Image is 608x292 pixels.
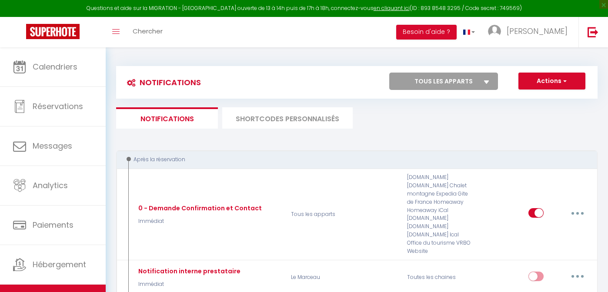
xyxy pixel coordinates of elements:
li: SHORTCODES PERSONNALISÉS [222,107,353,129]
div: Toutes les chaines [401,265,479,290]
iframe: LiveChat chat widget [571,255,608,292]
span: Hébergement [33,259,86,270]
span: Analytics [33,180,68,191]
span: Calendriers [33,61,77,72]
button: Besoin d'aide ? [396,25,457,40]
div: 0 - Demande Confirmation et Contact [136,203,262,213]
div: [DOMAIN_NAME] [DOMAIN_NAME] Chalet montagne Expedia Gite de France Homeaway Homeaway iCal [DOMAIN... [401,173,479,255]
p: Immédiat [136,280,241,289]
h3: Notifications [123,73,201,92]
span: Paiements [33,219,73,230]
img: logout [588,27,598,37]
span: Messages [33,140,72,151]
span: Réservations [33,101,83,112]
span: Chercher [133,27,163,36]
div: Notification interne prestataire [136,266,241,276]
img: ... [488,25,501,38]
p: Le Marceau [285,265,401,290]
div: Après la réservation [124,156,581,164]
p: Tous les apparts [285,173,401,255]
a: Chercher [126,17,169,47]
img: Super Booking [26,24,80,39]
a: ... [PERSON_NAME] [481,17,578,47]
p: Immédiat [136,217,262,226]
a: en cliquant ici [374,4,410,12]
span: [PERSON_NAME] [507,26,568,36]
button: Actions [518,73,585,90]
li: Notifications [116,107,218,129]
